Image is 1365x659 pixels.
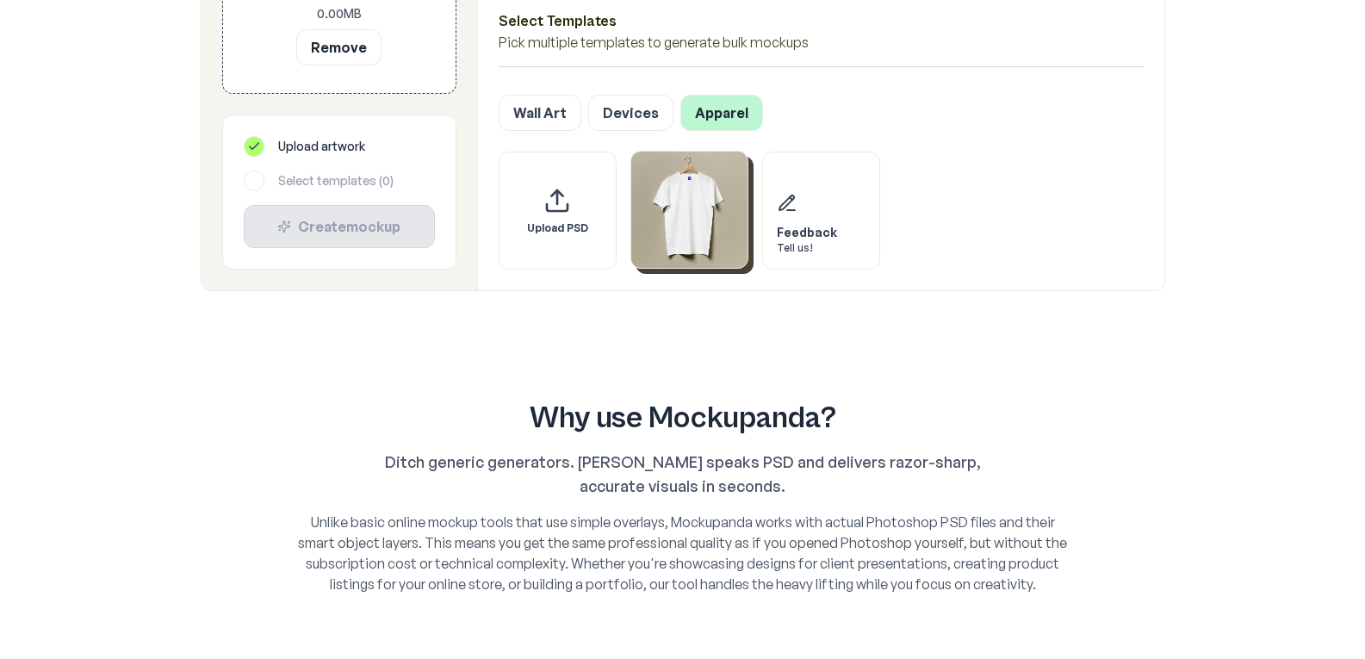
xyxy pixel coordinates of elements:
[352,450,1014,498] p: Ditch generic generators. [PERSON_NAME] speaks PSD and delivers razor-sharp, accurate visuals in ...
[278,172,394,190] span: Select templates ( 0 )
[499,95,581,131] button: Wall Art
[297,512,1069,594] p: Unlike basic online mockup tools that use simple overlays, Mockupanda works with actual Photoshop...
[762,152,880,270] div: Send feedback
[777,224,837,241] div: Feedback
[244,205,435,248] button: Createmockup
[499,32,1144,53] p: Pick multiple templates to generate bulk mockups
[258,216,420,237] div: Create mockup
[680,95,763,131] button: Apparel
[228,401,1138,436] h2: Why use Mockupanda?
[588,95,673,131] button: Devices
[631,152,748,268] img: T-Shirt
[527,221,588,235] span: Upload PSD
[499,9,1144,32] h3: Select Templates
[499,152,617,270] div: Upload custom PSD template
[296,29,382,65] button: Remove
[278,138,365,155] span: Upload artwork
[630,151,748,269] div: Select template T-Shirt
[251,5,428,22] p: 0.00 MB
[777,241,837,255] div: Tell us!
